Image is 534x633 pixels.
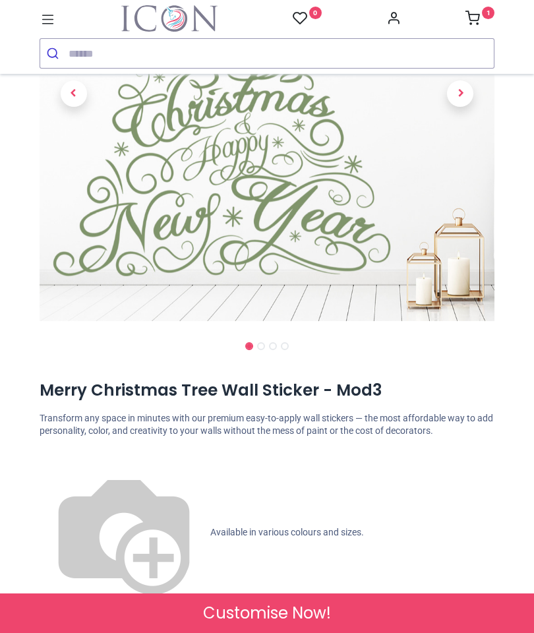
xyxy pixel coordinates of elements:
p: Transform any space in minutes with our premium easy-to-apply wall stickers — the most affordable... [40,412,494,438]
h1: Merry Christmas Tree Wall Sticker - Mod3 [40,379,494,402]
span: Available in various colours and sizes. [210,527,364,537]
sup: 0 [309,7,322,19]
a: 1 [465,15,494,25]
span: Previous [61,80,87,107]
img: Icon Wall Stickers [121,5,218,32]
img: color-wheel.png [40,448,208,617]
span: Next [447,80,473,107]
a: Logo of Icon Wall Stickers [121,5,218,32]
sup: 1 [482,7,494,19]
a: Account Info [386,15,401,25]
span: Customise Now! [203,602,331,624]
button: Submit [40,39,69,68]
a: 0 [293,11,322,27]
